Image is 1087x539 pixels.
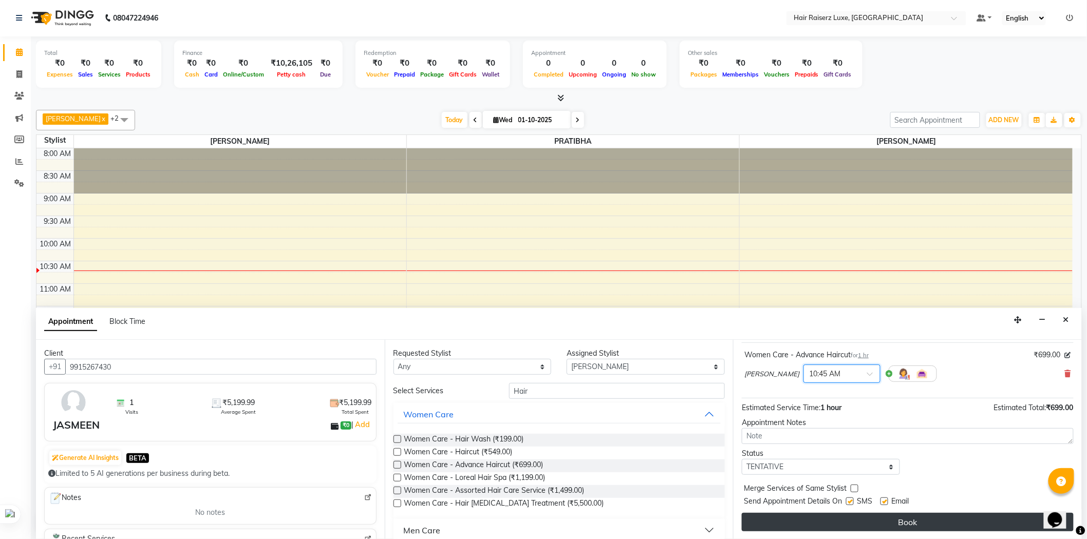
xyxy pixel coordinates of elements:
div: ₹0 [761,57,792,69]
span: Women Care - Haircut (₹549.00) [404,447,513,459]
span: Total Spent [342,408,369,416]
div: Other sales [688,49,854,57]
span: 1 hr [858,352,869,359]
span: Products [123,71,153,78]
div: 0 [566,57,599,69]
div: Redemption [364,49,502,57]
span: Services [96,71,123,78]
span: ₹5,199.99 [340,397,372,408]
div: Appointment Notes [742,417,1074,428]
div: Assigned Stylist [567,348,725,359]
span: Expenses [44,71,76,78]
div: 9:30 AM [42,216,73,227]
span: [PERSON_NAME] [744,369,799,379]
div: ₹0 [123,57,153,69]
span: No show [629,71,659,78]
span: Email [891,496,909,509]
span: Block Time [109,317,145,326]
div: Appointment [531,49,659,57]
div: ₹0 [479,57,502,69]
div: ₹0 [391,57,418,69]
span: Women Care - Assorted Hair Care Service (₹1,499.00) [404,485,585,498]
span: 1 hour [820,403,841,412]
button: +91 [44,359,66,375]
div: ₹0 [202,57,220,69]
i: Edit price [1065,352,1071,358]
span: Send Appointment Details On [744,496,842,509]
span: Voucher [364,71,391,78]
span: Notes [49,492,81,505]
small: for [851,352,869,359]
div: ₹0 [821,57,854,69]
div: 9:00 AM [42,194,73,204]
span: Gift Cards [446,71,479,78]
div: ₹0 [182,57,202,69]
div: JASMEEN [53,417,100,433]
span: Due [317,71,333,78]
div: ₹0 [418,57,446,69]
div: ₹0 [44,57,76,69]
div: Women Care [404,408,454,420]
div: 11:30 AM [38,306,73,317]
div: Requested Stylist [393,348,552,359]
a: Add [353,418,371,431]
div: Status [742,448,900,459]
span: Average Spent [221,408,256,416]
div: 8:30 AM [42,171,73,182]
span: Vouchers [761,71,792,78]
div: ₹0 [220,57,267,69]
span: PRATIBHA [407,135,739,148]
div: Men Care [404,524,441,536]
span: Upcoming [566,71,599,78]
span: Ongoing [599,71,629,78]
span: Wed [491,116,515,124]
button: Women Care [398,405,721,423]
iframe: chat widget [1044,498,1077,529]
img: avatar [59,388,88,417]
span: Women Care - Loreal Hair Spa (₹1,199.00) [404,472,546,485]
span: Cash [182,71,202,78]
a: x [101,114,105,123]
span: Prepaid [391,71,418,78]
span: Estimated Total: [994,403,1046,412]
div: Client [44,348,377,359]
span: Gift Cards [821,71,854,78]
span: | [351,418,371,431]
div: ₹0 [792,57,821,69]
div: ₹0 [688,57,720,69]
div: Women Care - Advance Haircut [744,350,869,360]
div: ₹0 [446,57,479,69]
div: ₹0 [720,57,761,69]
img: Hairdresser.png [897,368,910,380]
span: [PERSON_NAME] [74,135,406,148]
button: Generate AI Insights [49,451,121,465]
span: Sales [76,71,96,78]
div: 0 [599,57,629,69]
span: Women Care - Advance Haircut (₹699.00) [404,459,543,472]
div: Select Services [386,386,501,396]
span: SMS [857,496,872,509]
span: Women Care - Hair [MEDICAL_DATA] Treatment (₹5,500.00) [404,498,604,511]
div: 11:00 AM [38,284,73,295]
b: 08047224946 [113,4,158,32]
span: Packages [688,71,720,78]
span: ₹699.00 [1046,403,1074,412]
span: No notes [195,507,225,518]
div: Limited to 5 AI generations per business during beta. [48,468,372,479]
div: 10:30 AM [38,261,73,272]
span: Visits [125,408,138,416]
span: Estimated Service Time: [742,403,820,412]
span: Online/Custom [220,71,267,78]
div: Total [44,49,153,57]
span: [PERSON_NAME] [740,135,1073,148]
span: ADD NEW [989,116,1019,124]
span: Petty cash [275,71,309,78]
span: BETA [126,453,149,463]
img: logo [26,4,97,32]
button: Book [742,513,1074,531]
div: 8:00 AM [42,148,73,159]
div: Finance [182,49,334,57]
div: ₹0 [316,57,334,69]
button: Close [1059,312,1074,328]
span: Memberships [720,71,761,78]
